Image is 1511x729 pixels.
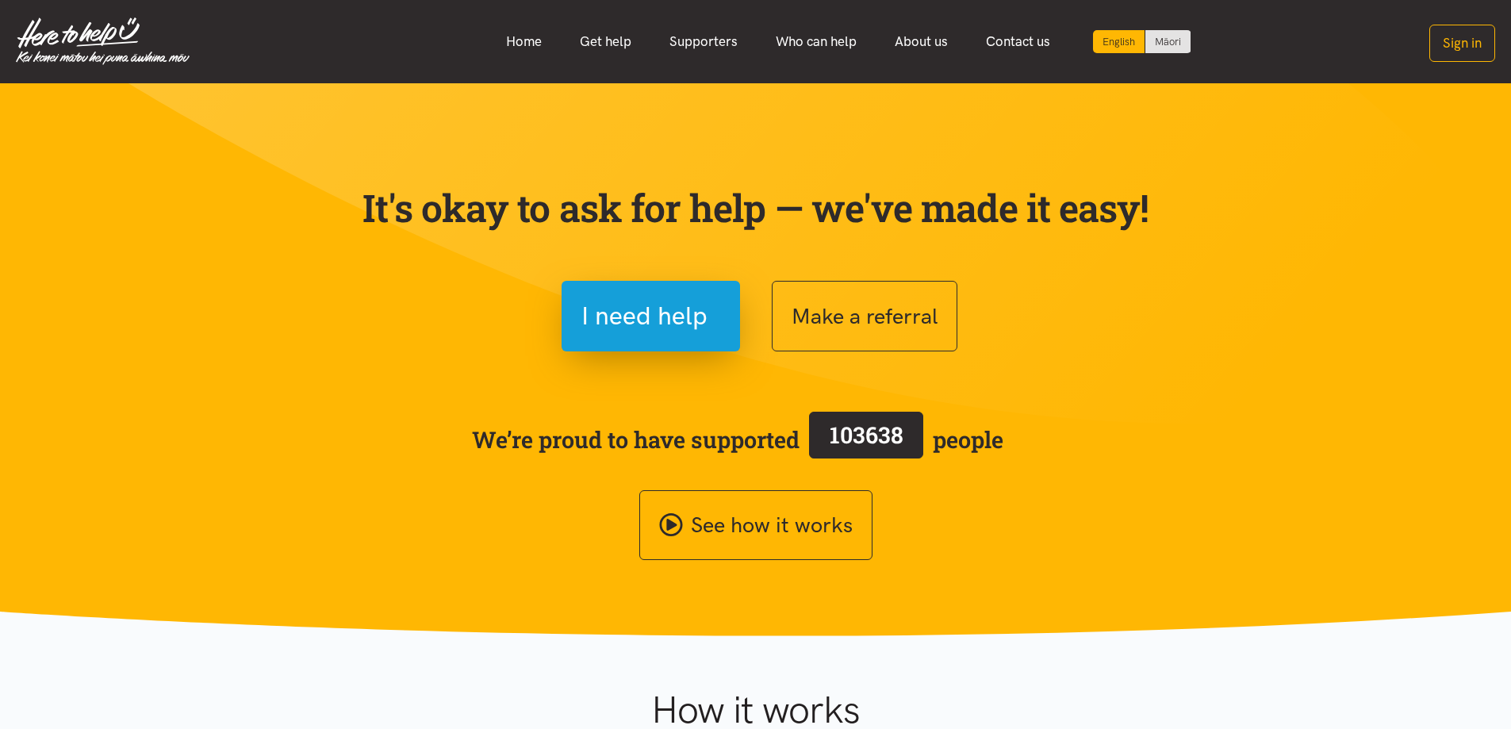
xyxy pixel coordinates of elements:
[472,409,1003,470] span: We’re proud to have supported people
[1429,25,1495,62] button: Sign in
[830,420,903,450] span: 103638
[639,490,872,561] a: See how it works
[1093,30,1191,53] div: Language toggle
[562,281,740,351] button: I need help
[1145,30,1191,53] a: Switch to Te Reo Māori
[967,25,1069,59] a: Contact us
[359,185,1152,231] p: It's okay to ask for help — we've made it easy!
[800,409,933,470] a: 103638
[487,25,561,59] a: Home
[561,25,650,59] a: Get help
[1093,30,1145,53] div: Current language
[650,25,757,59] a: Supporters
[876,25,967,59] a: About us
[757,25,876,59] a: Who can help
[16,17,190,65] img: Home
[581,296,708,336] span: I need help
[772,281,957,351] button: Make a referral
